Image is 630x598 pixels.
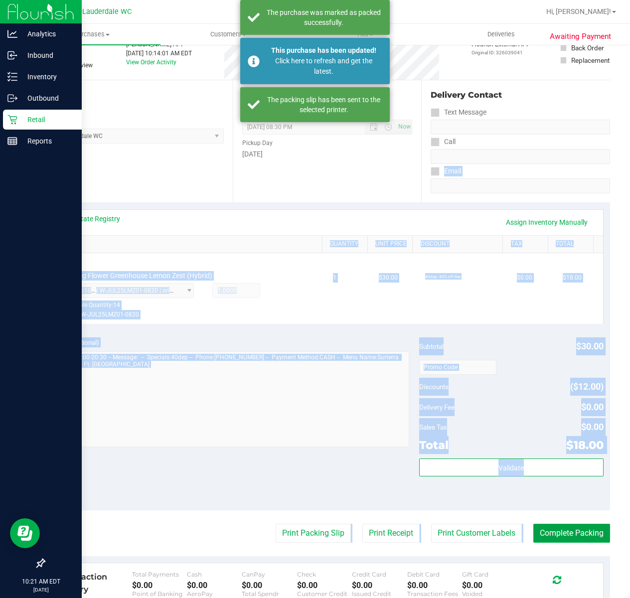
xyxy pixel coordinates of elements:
inline-svg: Inbound [7,50,17,60]
span: 14 [113,301,120,308]
div: Gift Card [462,571,517,578]
div: This purchase has been updated! [265,45,382,56]
div: $0.00 [187,581,242,590]
a: Assign Inventory Manually [499,214,594,231]
label: Email [431,164,461,178]
span: Subtotal [419,342,444,350]
div: Location [44,89,224,101]
div: Click here to refresh and get the latest. [265,56,382,77]
label: Text Message [431,105,486,120]
button: Validate [419,458,604,476]
span: FD 3.5g Flower Greenhouse Lemon Zest (Hybrid) [62,271,212,281]
span: 1 [333,273,336,283]
span: Customers [161,30,297,39]
button: Print Customer Labels [431,524,522,543]
input: Promo Code [419,360,496,375]
a: Total [556,240,589,248]
div: $0.00 [297,581,352,590]
span: 40dep: 40% off line [425,274,461,279]
div: $0.00 [242,581,297,590]
div: The purchase was marked as packed successfully. [265,7,382,27]
a: Unit Price [375,240,409,248]
a: Customers [160,24,297,45]
span: $0.00 [581,402,604,412]
p: [DATE] [4,586,77,594]
span: W-JUL25LMZ01-0820 [81,311,139,318]
div: $0.00 [352,581,407,590]
div: The packing slip has been sent to the selected printer. [265,95,382,115]
span: $30.00 [576,341,604,351]
div: [DATE] 10:14:01 AM EDT [126,49,192,58]
a: SKU [59,240,318,248]
span: ($12.00) [570,381,604,392]
span: $18.00 [563,273,582,283]
inline-svg: Retail [7,115,17,125]
input: Format: (999) 999-9999 [431,149,610,164]
inline-svg: Outbound [7,93,17,103]
div: Credit Card [352,571,407,578]
span: Deliveries [474,30,528,39]
a: View State Registry [60,214,120,224]
div: Check [297,571,352,578]
span: $0.00 [517,273,532,283]
label: Pickup Day [242,139,273,148]
a: Discount [421,240,499,248]
span: Hi, [PERSON_NAME]! [546,7,611,15]
div: [DATE] [242,149,413,159]
p: Inbound [17,49,77,61]
div: $0.00 [462,581,517,590]
button: Print Receipt [362,524,420,543]
iframe: Resource center [10,518,40,548]
span: Sales Tax [419,423,447,431]
span: $0.00 [581,422,604,432]
div: Voided [462,590,517,598]
a: Tax [511,240,544,248]
div: Back Order [571,43,604,53]
span: Discounts [419,378,449,396]
p: Retail [17,114,77,126]
inline-svg: Analytics [7,29,17,39]
div: Total Spendr [242,590,297,598]
div: Available Quantity: [62,298,201,317]
div: Debit Card [407,571,462,578]
span: Validate [498,464,524,472]
span: $18.00 [566,438,604,452]
p: Inventory [17,71,77,83]
input: Format: (999) 999-9999 [431,120,610,135]
div: AeroPay [187,590,242,598]
div: $0.00 [132,581,187,590]
div: Issued Credit [352,590,407,598]
div: CanPay [242,571,297,578]
div: Transaction Fees [407,590,462,598]
p: Analytics [17,28,77,40]
p: 10:21 AM EDT [4,577,77,586]
div: $0.00 [407,581,462,590]
p: Reports [17,135,77,147]
p: Original ID: 326039041 [472,49,528,56]
span: $30.00 [379,273,398,283]
span: Awaiting Payment [550,31,611,42]
span: Total [419,438,449,452]
p: Outbound [17,92,77,104]
div: Replacement [571,55,610,65]
button: Print Packing Slip [276,524,351,543]
a: View Order Activity [126,59,176,66]
div: Delivery Contact [431,89,610,101]
div: Flourish External API [472,40,528,56]
div: Total Payments [132,571,187,578]
button: Complete Packing [533,524,610,543]
span: Purchases [24,30,160,39]
a: Quantity [330,240,363,248]
inline-svg: Inventory [7,72,17,82]
div: Customer Credit [297,590,352,598]
inline-svg: Reports [7,136,17,146]
span: Ft. Lauderdale WC [72,7,132,16]
span: Delivery Fee [419,403,455,411]
div: Cash [187,571,242,578]
a: Purchases [24,24,160,45]
label: Call [431,135,456,149]
a: Deliveries [433,24,570,45]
